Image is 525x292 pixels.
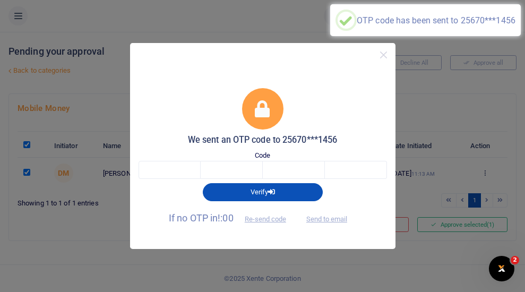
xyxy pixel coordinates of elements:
iframe: Intercom live chat [489,256,514,281]
div: OTP code has been sent to 25670***1456 [357,15,515,25]
span: !:00 [218,212,233,224]
label: Code [255,150,270,161]
button: Verify [203,183,323,201]
span: If no OTP in [169,212,295,224]
span: 2 [511,256,519,264]
button: Close [376,47,391,63]
h5: We sent an OTP code to 25670***1456 [139,135,387,145]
